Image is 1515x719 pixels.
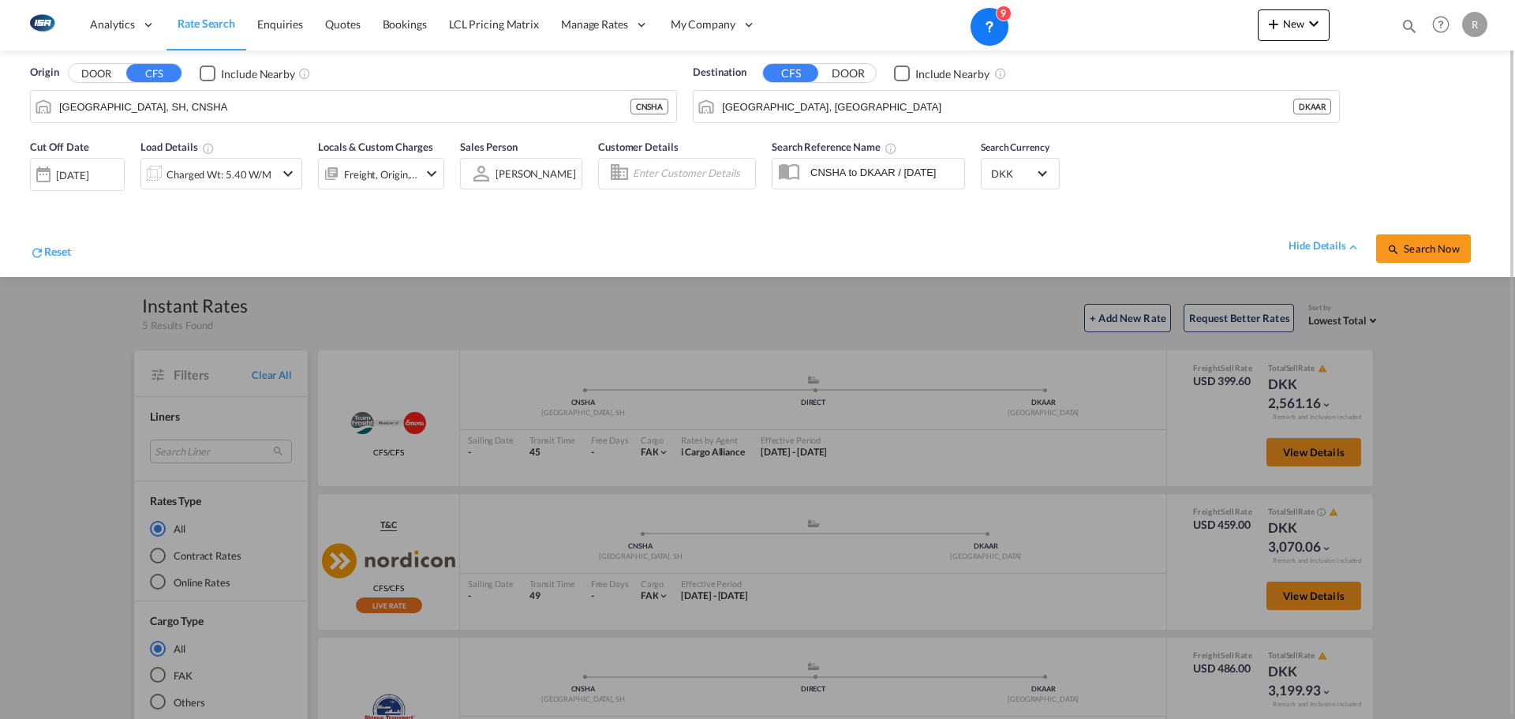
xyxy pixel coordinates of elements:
md-checkbox: Checkbox No Ink [200,65,295,81]
button: icon-plus 400-fgNewicon-chevron-down [1258,9,1330,41]
button: icon-magnifySearch Now [1376,234,1471,263]
div: R [1462,12,1487,37]
div: [DATE] [30,158,125,191]
div: icon-refreshReset [30,244,71,263]
button: DOOR [821,65,876,83]
div: Freight Origin Destination [344,163,418,185]
span: Enquiries [257,17,303,31]
input: Enter Customer Details [633,162,750,185]
md-checkbox: Checkbox No Ink [894,65,989,81]
span: icon-magnifySearch Now [1387,242,1459,255]
img: 1aa151c0c08011ec8d6f413816f9a227.png [24,7,59,43]
md-icon: icon-magnify [1387,243,1400,256]
md-icon: Unchecked: Ignores neighbouring ports when fetching rates.Checked : Includes neighbouring ports w... [994,67,1007,80]
span: DKK [991,167,1035,181]
div: icon-magnify [1401,17,1418,41]
input: Search Reference Name [802,160,964,184]
md-icon: icon-chevron-down [422,164,441,183]
div: Charged Wt: 5.40 W/Micon-chevron-down [140,158,302,189]
span: Destination [693,65,746,81]
span: New [1264,17,1323,30]
md-select: Sales Person: Rasmus Ottosen [494,162,578,185]
md-icon: icon-magnify [1401,17,1418,35]
span: Sales Person [460,140,518,153]
button: DOOR [69,65,124,83]
div: Help [1427,11,1462,39]
input: Search by Port [722,95,1293,118]
md-icon: icon-chevron-down [1304,14,1323,33]
button: CFS [763,64,818,82]
span: Manage Rates [561,17,628,32]
div: [PERSON_NAME] [496,167,576,180]
input: Search by Port [59,95,630,118]
div: Freight Origin Destinationicon-chevron-down [318,158,444,189]
div: Include Nearby [221,66,295,82]
md-icon: Your search will be saved by the below given name [885,142,897,155]
span: Bookings [383,17,427,31]
div: DKAAR [1293,99,1332,114]
md-select: Select Currency: kr DKKDenmark Krone [989,162,1051,185]
span: Search Currency [981,141,1049,153]
span: Cut Off Date [30,140,89,153]
div: Include Nearby [915,66,989,82]
md-datepicker: Select [30,189,42,210]
button: CFS [126,64,181,82]
md-icon: icon-chevron-down [279,164,297,183]
span: Rate Search [178,17,235,30]
span: Help [1427,11,1454,38]
span: Customer Details [598,140,678,153]
md-input-container: Aarhus, DKAAR [694,91,1339,122]
md-icon: icon-refresh [30,245,44,260]
span: Reset [44,245,71,258]
div: Charged Wt: 5.40 W/M [166,163,271,185]
span: Origin [30,65,58,81]
div: CNSHA [630,99,669,114]
md-icon: Unchecked: Ignores neighbouring ports when fetching rates.Checked : Includes neighbouring ports w... [298,67,311,80]
div: [DATE] [56,168,88,182]
span: Search Reference Name [772,140,897,153]
md-icon: Chargeable Weight [202,142,215,155]
span: Locals & Custom Charges [318,140,433,153]
div: hide detailsicon-chevron-up [1289,238,1360,254]
md-input-container: Shanghai, SH, CNSHA [31,91,676,122]
span: LCL Pricing Matrix [449,17,539,31]
md-icon: icon-chevron-up [1346,240,1360,254]
span: My Company [671,17,735,32]
span: Analytics [90,17,135,32]
md-icon: icon-plus 400-fg [1264,14,1283,33]
span: Quotes [325,17,360,31]
span: Load Details [140,140,215,153]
